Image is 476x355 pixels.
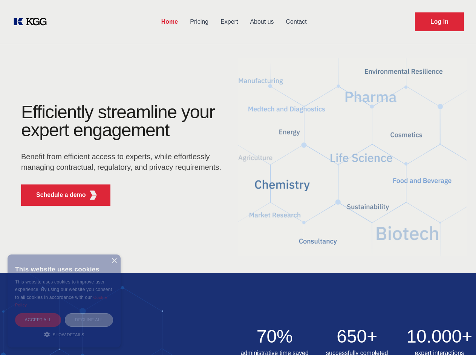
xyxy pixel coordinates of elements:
[320,328,394,346] h2: 650+
[15,295,107,307] a: Cookie Policy
[184,12,214,32] a: Pricing
[21,151,226,172] p: Benefit from efficient access to experts, while effortlessly managing contractual, regulatory, an...
[155,12,184,32] a: Home
[21,103,226,139] h1: Efficiently streamline your expert engagement
[15,260,113,278] div: This website uses cookies
[244,12,280,32] a: About us
[15,331,113,338] div: Show details
[238,49,467,266] img: KGG Fifth Element RED
[238,328,312,346] h2: 70%
[15,279,112,300] span: This website uses cookies to improve user experience. By using our website you consent to all coo...
[53,332,84,337] span: Show details
[12,16,53,28] a: KOL Knowledge Platform: Talk to Key External Experts (KEE)
[65,313,113,326] div: Decline all
[21,184,110,206] button: Schedule a demoKGG Fifth Element RED
[15,313,61,326] div: Accept all
[415,12,464,31] a: Request Demo
[36,190,86,200] p: Schedule a demo
[89,190,98,200] img: KGG Fifth Element RED
[111,258,117,264] div: Close
[280,12,313,32] a: Contact
[214,12,244,32] a: Expert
